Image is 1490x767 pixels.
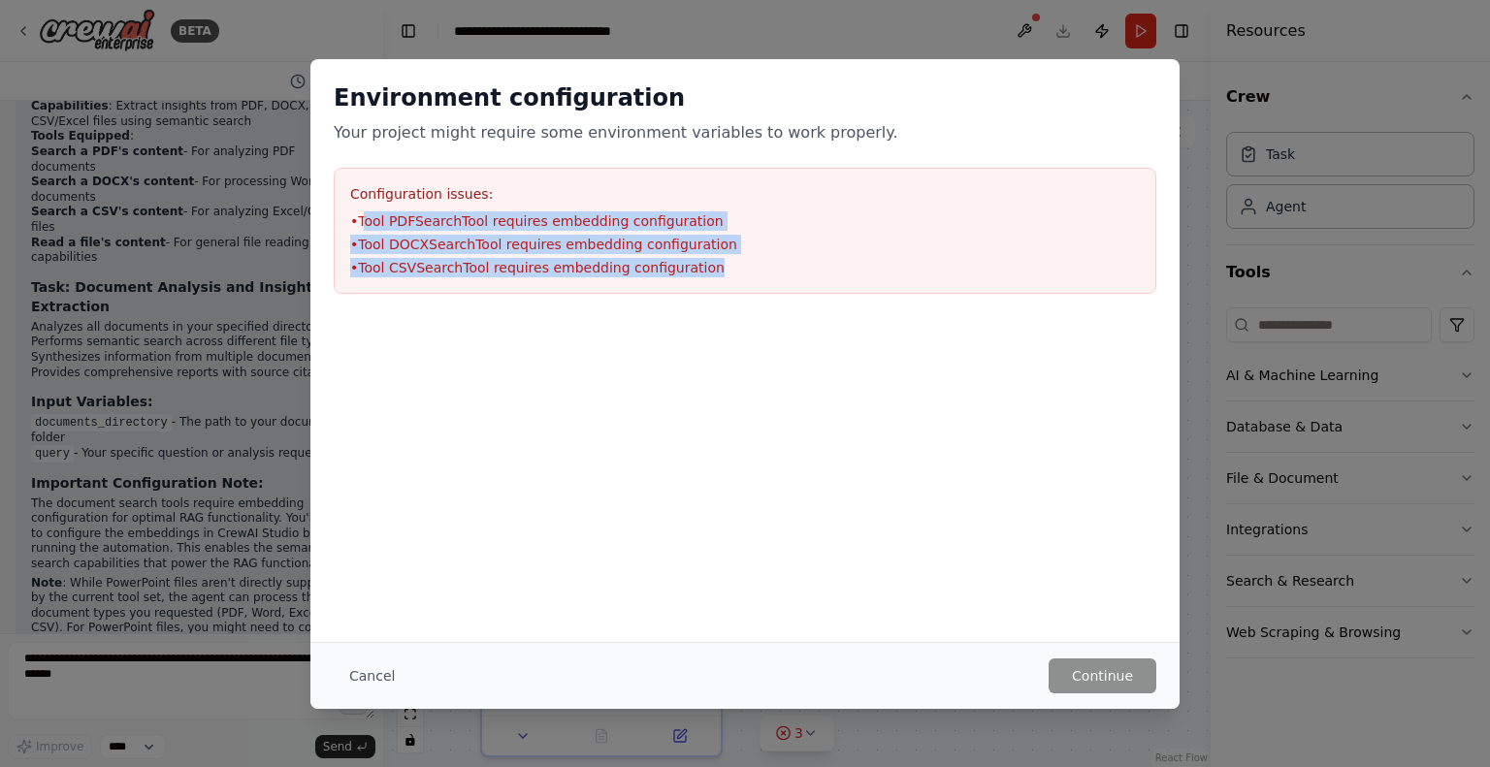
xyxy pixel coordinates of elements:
p: Your project might require some environment variables to work properly. [334,121,1156,144]
button: Continue [1049,658,1156,693]
li: • Tool PDFSearchTool requires embedding configuration [350,211,1140,231]
button: Cancel [334,658,410,693]
h3: Configuration issues: [350,184,1140,204]
h2: Environment configuration [334,82,1156,113]
li: • Tool DOCXSearchTool requires embedding configuration [350,235,1140,254]
li: • Tool CSVSearchTool requires embedding configuration [350,258,1140,277]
